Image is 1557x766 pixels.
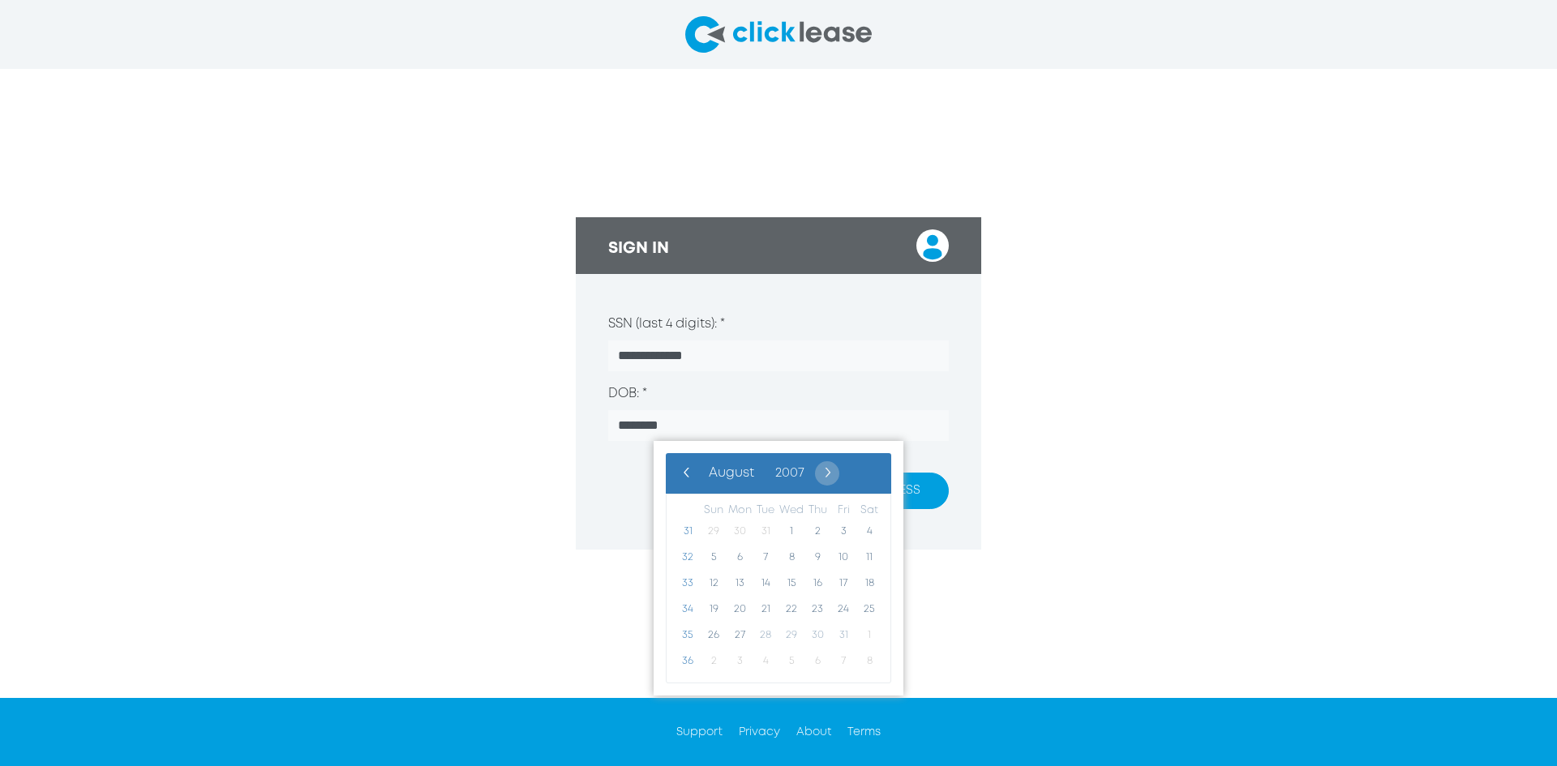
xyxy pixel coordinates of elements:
[727,648,753,674] span: 3
[753,597,778,623] span: 21
[765,461,815,486] button: 2007
[727,571,753,597] span: 13
[753,519,778,545] span: 31
[804,545,830,571] span: 9
[804,503,830,519] th: weekday
[675,648,701,674] span: 36
[856,648,882,674] span: 8
[830,545,856,571] span: 10
[830,623,856,648] span: 31
[709,467,754,479] span: August
[674,461,698,486] button: ‹
[727,597,753,623] span: 20
[815,461,839,486] span: ›
[830,597,856,623] span: 24
[701,623,727,648] span: 26
[778,503,804,519] th: weekday
[778,597,804,623] span: 22
[856,545,882,571] span: 11
[796,727,831,737] a: About
[753,571,778,597] span: 14
[856,623,882,648] span: 1
[916,229,949,262] img: login user
[739,727,780,737] a: Privacy
[830,503,856,519] th: weekday
[675,623,701,648] span: 35
[701,571,727,597] span: 12
[804,623,830,648] span: 30
[804,597,830,623] span: 23
[753,648,778,674] span: 4
[778,545,804,571] span: 8
[676,727,723,737] a: Support
[654,441,903,695] bs-datepicker-container: calendar
[753,503,778,519] th: weekday
[701,545,727,571] span: 5
[685,16,872,53] img: clicklease logo
[778,648,804,674] span: 5
[856,503,882,519] th: weekday
[753,623,778,648] span: 28
[830,648,856,674] span: 7
[608,315,725,334] label: SSN (last 4 digits): *
[778,623,804,648] span: 29
[608,239,669,259] h3: SIGN IN
[804,571,830,597] span: 16
[701,519,727,545] span: 29
[856,597,882,623] span: 25
[727,623,753,648] span: 27
[727,545,753,571] span: 6
[675,545,701,571] span: 32
[701,648,727,674] span: 2
[804,519,830,545] span: 2
[675,571,701,597] span: 33
[847,727,881,737] a: Terms
[675,597,701,623] span: 34
[778,519,804,545] span: 1
[753,545,778,571] span: 7
[856,571,882,597] span: 18
[830,519,856,545] span: 3
[701,597,727,623] span: 19
[804,648,830,674] span: 6
[608,384,647,404] label: DOB: *
[856,519,882,545] span: 4
[727,519,753,545] span: 30
[778,571,804,597] span: 15
[775,467,804,479] span: 2007
[727,503,753,519] th: weekday
[698,461,765,486] button: August
[701,503,727,519] th: weekday
[830,571,856,597] span: 17
[675,519,701,545] span: 31
[674,464,839,477] bs-datepicker-navigation-view: ​ ​ ​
